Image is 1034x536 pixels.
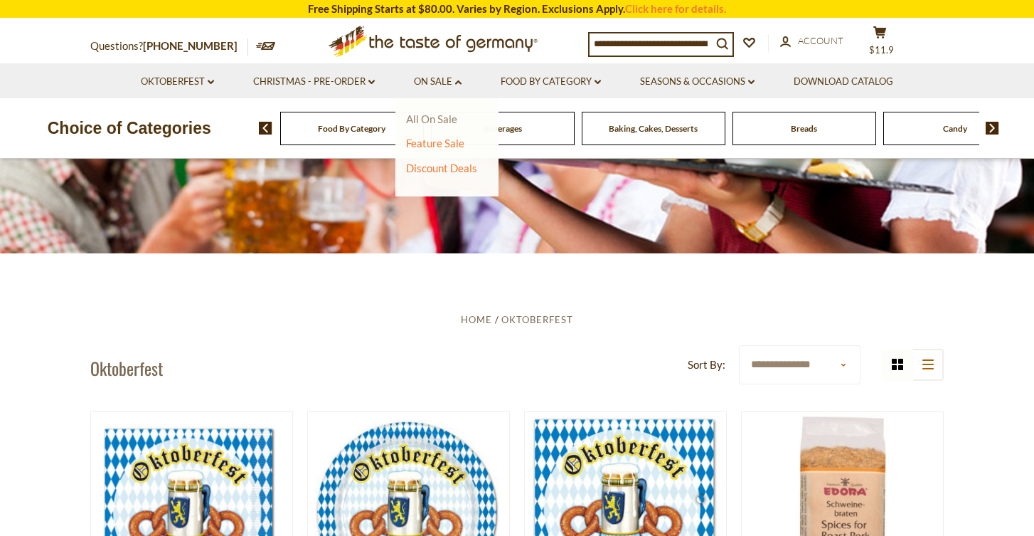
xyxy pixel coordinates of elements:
h1: Oktoberfest [90,357,163,379]
a: Download Catalog [794,74,893,90]
a: Discount Deals [406,158,477,178]
a: Click here for details. [625,2,726,15]
a: Food By Category [318,123,385,134]
a: All On Sale [406,112,457,125]
a: Food By Category [501,74,601,90]
span: Account [798,35,843,46]
span: $11.9 [869,44,894,56]
label: Sort By: [688,356,725,374]
button: $11.9 [858,26,901,61]
a: Home [461,314,492,325]
a: Feature Sale [406,137,464,149]
a: Breads [791,123,817,134]
a: [PHONE_NUMBER] [143,39,238,52]
img: next arrow [986,122,999,135]
p: Questions? [90,37,248,56]
a: Candy [943,123,967,134]
a: Oktoberfest [501,314,573,325]
a: Beverages [484,123,522,134]
a: Seasons & Occasions [640,74,755,90]
a: Account [780,33,843,49]
a: Baking, Cakes, Desserts [609,123,698,134]
img: previous arrow [259,122,272,135]
a: On Sale [414,74,462,90]
a: Oktoberfest [141,74,214,90]
a: Christmas - PRE-ORDER [253,74,375,90]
